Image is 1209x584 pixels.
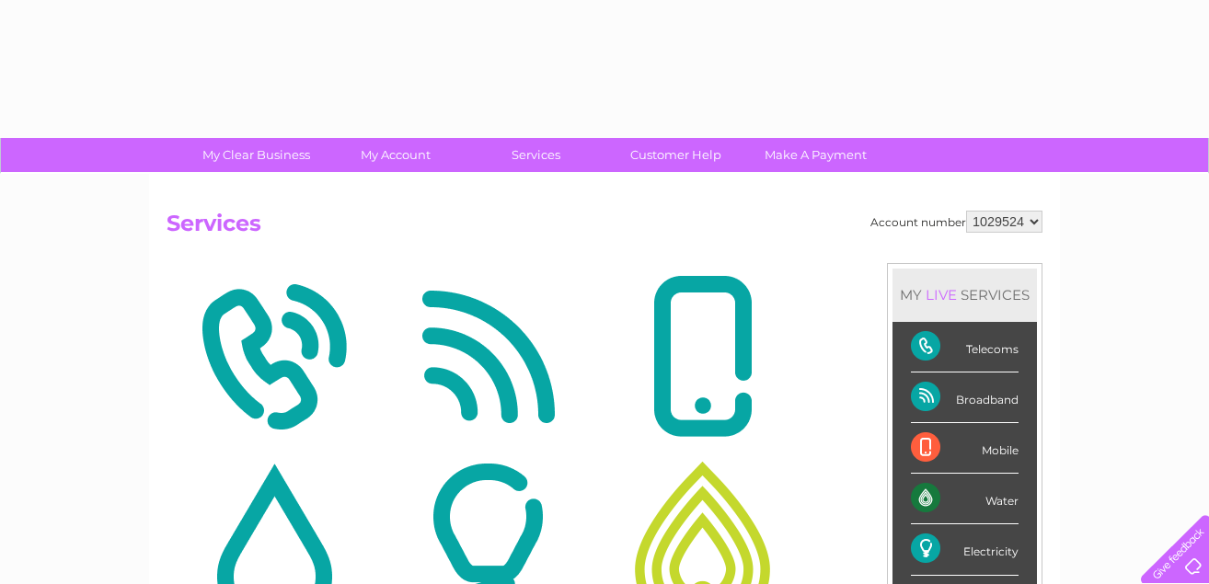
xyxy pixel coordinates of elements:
a: Services [460,138,612,172]
div: LIVE [922,286,961,303]
div: Mobile [911,423,1019,474]
img: Mobile [600,268,805,446]
div: Electricity [911,524,1019,575]
div: Water [911,474,1019,524]
a: My Account [320,138,472,172]
div: Account number [870,211,1042,233]
div: Broadband [911,372,1019,423]
a: My Clear Business [180,138,332,172]
a: Make A Payment [740,138,892,172]
div: Telecoms [911,322,1019,372]
div: MY SERVICES [892,269,1037,321]
h2: Services [167,211,1042,246]
img: Broadband [386,268,591,446]
img: Telecoms [171,268,376,446]
a: Customer Help [600,138,752,172]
